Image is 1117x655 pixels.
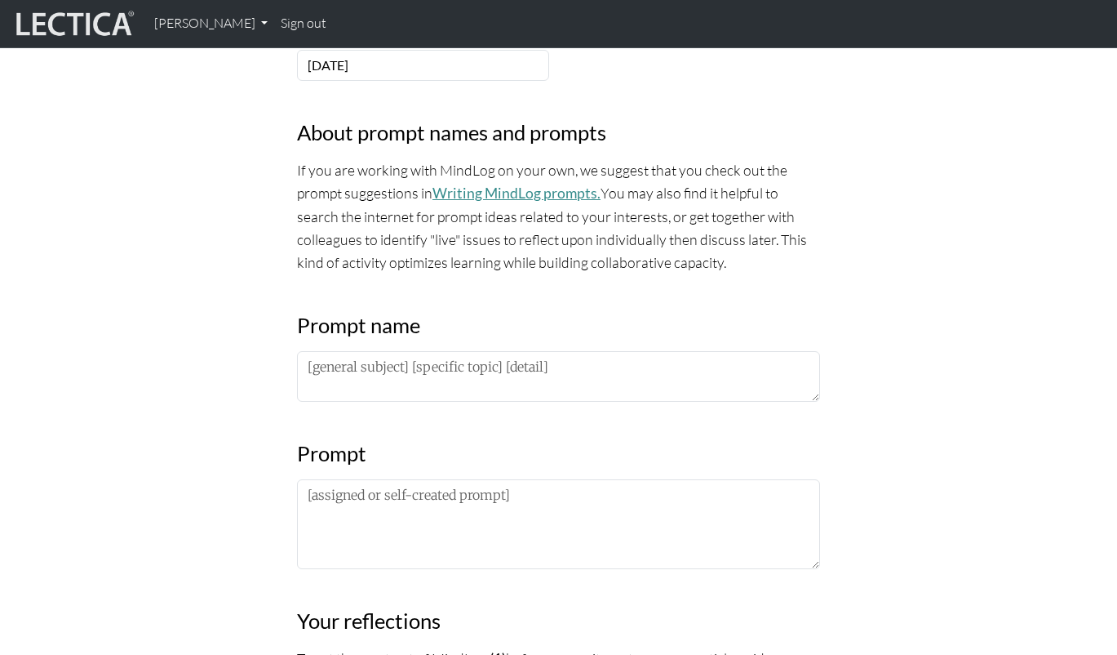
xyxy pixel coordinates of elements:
[297,120,820,145] h3: About prompt names and prompts
[432,185,601,202] a: Writing MindLog prompts.
[274,7,333,41] a: Sign out
[148,7,274,41] a: [PERSON_NAME]
[12,8,135,39] img: lecticalive
[297,441,820,466] h3: Prompt
[297,608,820,634] h3: Your reflections
[559,27,831,81] div: Date updated: [DATE]
[297,158,820,274] p: If you are working with MindLog on your own, we suggest that you check out the prompt suggestions...
[297,313,820,338] h3: Prompt name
